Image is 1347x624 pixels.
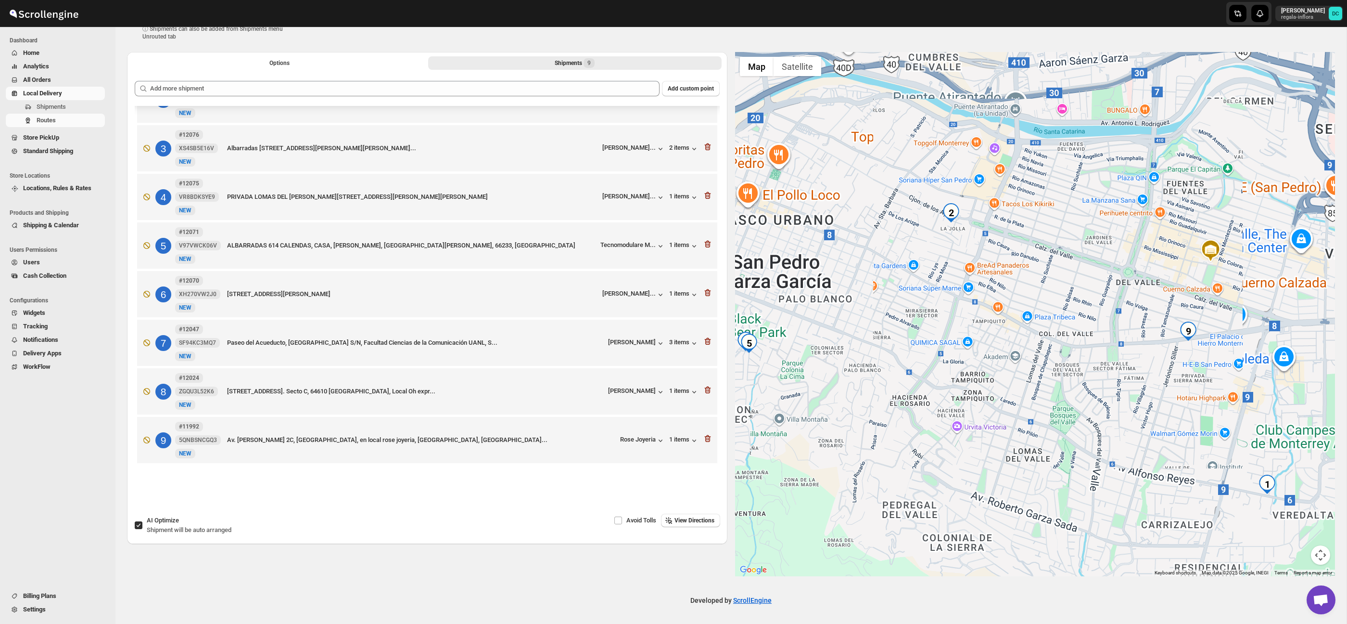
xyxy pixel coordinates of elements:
[6,603,105,616] button: Settings
[179,402,191,408] span: NEW
[10,37,109,44] span: Dashboard
[155,141,171,156] div: 3
[150,81,660,96] input: Add more shipment
[179,131,199,138] b: #12076
[179,423,199,430] b: #11992
[1294,570,1332,575] a: Report a map error
[602,144,665,154] button: [PERSON_NAME]...
[37,103,66,110] span: Shipments
[23,63,49,70] span: Analytics
[1281,7,1325,14] p: [PERSON_NAME]
[1274,570,1288,575] a: Terms (opens in new tab)
[737,564,769,576] a: Open this area in Google Maps (opens a new window)
[674,517,714,524] span: View Directions
[179,450,191,457] span: NEW
[127,73,727,472] div: Selected Shipments
[179,158,191,165] span: NEW
[227,289,598,299] div: [STREET_ADDRESS][PERSON_NAME]
[10,246,109,254] span: Users Permissions
[23,76,51,83] span: All Orders
[739,334,759,353] div: 5
[1329,7,1342,20] span: DAVID CORONADO
[6,589,105,603] button: Billing Plans
[10,297,109,304] span: Configurations
[6,269,105,283] button: Cash Collection
[227,435,616,445] div: Av. [PERSON_NAME] 2C, [GEOGRAPHIC_DATA], en local rose joyeria, [GEOGRAPHIC_DATA], [GEOGRAPHIC_DA...
[620,436,665,445] button: Rose Joyeria
[23,272,66,279] span: Cash Collection
[737,564,769,576] img: Google
[23,221,79,229] span: Shipping & Calendar
[669,387,699,397] div: 1 items
[23,147,73,155] span: Standard Shipping
[6,256,105,269] button: Users
[669,436,699,445] button: 1 items
[23,336,58,343] span: Notifications
[179,180,199,187] b: #12075
[661,514,720,527] button: View Directions
[6,182,105,195] button: Locations, Rules & Rates
[1307,585,1335,614] div: Open chat
[600,241,665,251] button: Tecnomodulare M...
[6,60,105,73] button: Analytics
[690,596,772,605] p: Developed by
[6,100,105,114] button: Shipments
[179,242,217,249] span: V97VWCK06V
[1281,14,1325,20] p: regala-inflora
[669,338,699,348] div: 3 items
[6,360,105,374] button: WorkFlow
[1202,570,1269,575] span: Map data ©2025 Google, INEGI
[669,144,699,154] button: 2 items
[23,363,51,370] span: WorkFlow
[179,256,191,262] span: NEW
[669,193,699,202] button: 1 items
[155,286,171,302] div: 6
[555,58,595,68] div: Shipments
[179,193,215,201] span: VR8BDKSYE9
[179,277,199,284] b: #12070
[428,56,722,70] button: Selected Shipments
[587,59,591,67] span: 9
[155,384,171,400] div: 8
[8,1,80,26] img: ScrollEngine
[227,241,597,250] div: ALBARRADAS 614 CALENDAS, CASA, [PERSON_NAME], [GEOGRAPHIC_DATA][PERSON_NAME], 66233, [GEOGRAPHIC_...
[23,49,39,56] span: Home
[1311,546,1330,565] button: Map camera controls
[6,219,105,232] button: Shipping & Calendar
[155,432,171,448] div: 9
[626,517,656,524] span: Avoid Tolls
[227,387,604,396] div: [STREET_ADDRESS]. Secto C, 64610 [GEOGRAPHIC_DATA], Local Oh expr...
[23,592,56,599] span: Billing Plans
[23,259,40,266] span: Users
[227,192,598,202] div: PRIVADA LOMAS DEL [PERSON_NAME][STREET_ADDRESS][PERSON_NAME][PERSON_NAME]
[133,56,426,70] button: All Route Options
[602,290,656,297] div: [PERSON_NAME]...
[602,193,665,202] button: [PERSON_NAME]...
[6,114,105,127] button: Routes
[1179,322,1198,341] div: 9
[227,338,604,348] div: Paseo del Acueducto, [GEOGRAPHIC_DATA] S/N, Facultad Ciencias de la Comunicación UANL, S...
[269,59,290,67] span: Options
[662,81,720,96] button: Add custom point
[23,309,45,316] span: Widgets
[1155,570,1196,576] button: Keyboard shortcuts
[6,320,105,333] button: Tracking
[10,172,109,180] span: Store Locations
[179,207,191,214] span: NEW
[179,110,191,117] span: NEW
[179,304,191,311] span: NEW
[602,144,656,151] div: [PERSON_NAME]...
[6,333,105,347] button: Notifications
[179,436,217,444] span: 5QNBSNCGQ3
[669,241,699,251] div: 1 items
[147,517,179,524] span: AI Optimize
[1275,6,1343,21] button: User menu
[608,338,665,348] button: [PERSON_NAME]
[23,323,48,330] span: Tracking
[179,229,199,235] b: #12071
[142,25,294,40] p: ⓘ Shipments can also be added from Shipments menu Unrouted tab
[147,526,231,533] span: Shipment will be auto arranged
[23,134,59,141] span: Store PickUp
